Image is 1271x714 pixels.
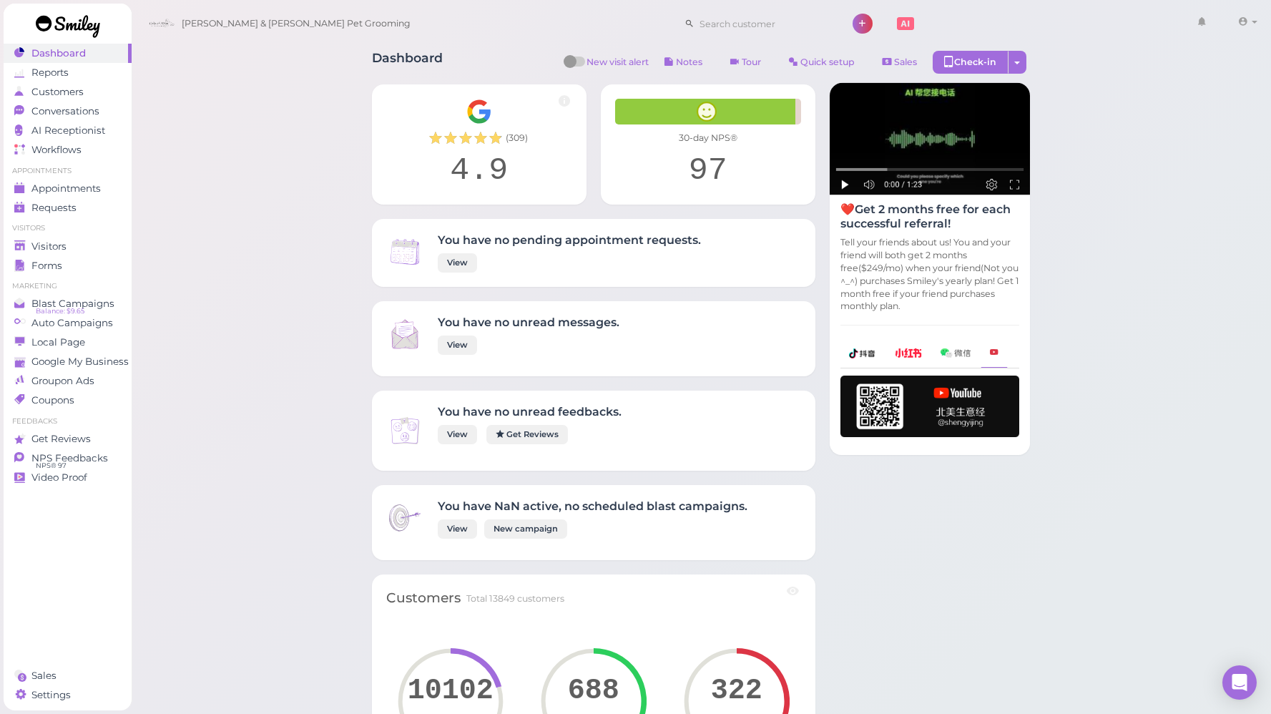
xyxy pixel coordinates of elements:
[31,86,84,98] span: Customers
[718,51,773,74] a: Tour
[4,666,132,685] a: Sales
[4,294,132,313] a: Blast Campaigns Balance: $9.65
[695,12,833,35] input: Search customer
[4,179,132,198] a: Appointments
[4,281,132,291] li: Marketing
[438,316,619,329] h4: You have no unread messages.
[4,237,132,256] a: Visitors
[438,425,477,444] a: View
[31,260,62,272] span: Forms
[486,425,568,444] a: Get Reviews
[438,336,477,355] a: View
[31,452,108,464] span: NPS Feedbacks
[4,140,132,160] a: Workflows
[615,132,801,145] div: 30-day NPS®
[31,433,91,445] span: Get Reviews
[894,57,917,67] span: Sales
[4,333,132,352] a: Local Page
[36,305,84,317] span: Balance: $9.65
[31,105,99,117] span: Conversations
[182,4,411,44] span: [PERSON_NAME] & [PERSON_NAME] Pet Grooming
[4,102,132,121] a: Conversations
[777,51,867,74] a: Quick setup
[31,124,105,137] span: AI Receptionist
[4,468,132,487] a: Video Proof
[4,416,132,426] li: Feedbacks
[31,670,57,682] span: Sales
[386,316,423,353] img: Inbox
[4,352,132,371] a: Google My Business
[4,256,132,275] a: Forms
[386,589,461,608] div: Customers
[31,202,77,214] span: Requests
[587,56,649,77] span: New visit alert
[4,429,132,449] a: Get Reviews
[31,471,87,484] span: Video Proof
[386,499,423,537] img: Inbox
[31,336,85,348] span: Local Page
[31,356,129,368] span: Google My Business
[506,132,528,145] span: ( 309 )
[849,348,876,358] img: douyin-2727e60b7b0d5d1bbe969c21619e8014.png
[386,412,423,449] img: Inbox
[933,51,1009,74] div: Check-in
[438,405,622,419] h4: You have no unread feedbacks.
[31,394,74,406] span: Coupons
[652,51,715,74] button: Notes
[4,313,132,333] a: Auto Campaigns
[31,144,82,156] span: Workflows
[4,391,132,410] a: Coupons
[372,51,443,77] h1: Dashboard
[4,685,132,705] a: Settings
[466,99,492,124] img: Google__G__Logo-edd0e34f60d7ca4a2f4ece79cff21ae3.svg
[615,152,801,190] div: 97
[31,240,67,253] span: Visitors
[1222,665,1257,700] div: Open Intercom Messenger
[4,44,132,63] a: Dashboard
[4,121,132,140] a: AI Receptionist
[386,152,572,190] div: 4.9
[4,198,132,217] a: Requests
[840,236,1019,313] p: Tell your friends about us! You and your friend will both get 2 months free($249/mo) when your fr...
[31,689,71,701] span: Settings
[466,592,564,605] div: Total 13849 customers
[840,376,1019,437] img: youtube-h-92280983ece59b2848f85fc261e8ffad.png
[386,233,423,270] img: Inbox
[31,182,101,195] span: Appointments
[484,519,567,539] a: New campaign
[438,253,477,273] a: View
[438,233,701,247] h4: You have no pending appointment requests.
[830,83,1030,195] img: AI receptionist
[4,82,132,102] a: Customers
[4,166,132,176] li: Appointments
[4,63,132,82] a: Reports
[31,317,113,329] span: Auto Campaigns
[31,67,69,79] span: Reports
[4,371,132,391] a: Groupon Ads
[4,223,132,233] li: Visitors
[895,348,922,358] img: xhs-786d23addd57f6a2be217d5a65f4ab6b.png
[840,202,1019,230] h4: ❤️Get 2 months free for each successful referral!
[36,460,67,471] span: NPS® 97
[438,519,477,539] a: View
[31,47,86,59] span: Dashboard
[31,375,94,387] span: Groupon Ads
[4,449,132,468] a: NPS Feedbacks NPS® 97
[31,298,114,310] span: Blast Campaigns
[438,499,747,513] h4: You have NaN active, no scheduled blast campaigns.
[941,348,971,358] img: wechat-a99521bb4f7854bbf8f190d1356e2cdb.png
[870,51,929,74] a: Sales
